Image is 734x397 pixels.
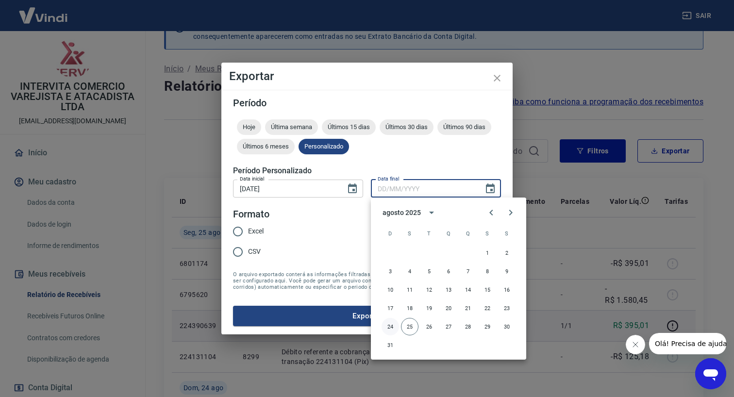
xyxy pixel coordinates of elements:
span: Personalizado [299,143,349,150]
button: 4 [401,263,418,280]
span: Excel [248,226,264,236]
h5: Período [233,98,501,108]
h4: Exportar [229,70,505,82]
span: Últimos 15 dias [322,123,376,131]
button: 27 [440,318,457,335]
button: 3 [382,263,399,280]
button: 13 [440,281,457,298]
input: DD/MM/YYYY [371,180,477,198]
label: Data final [378,175,400,182]
div: agosto 2025 [383,208,420,218]
span: Olá! Precisa de ajuda? [6,7,82,15]
button: 15 [479,281,496,298]
button: Exportar [233,306,501,326]
button: 30 [498,318,516,335]
iframe: Botão para abrir a janela de mensagens [695,358,726,389]
button: 26 [420,318,438,335]
div: Últimos 90 dias [437,119,491,135]
h5: Período Personalizado [233,166,501,176]
span: sexta-feira [479,224,496,243]
button: Choose date [481,179,500,198]
div: Última semana [265,119,318,135]
span: quarta-feira [440,224,457,243]
legend: Formato [233,207,269,221]
span: Últimos 6 meses [237,143,295,150]
button: calendar view is open, switch to year view [423,204,440,221]
button: Next month [501,203,520,222]
span: O arquivo exportado conterá as informações filtradas na tela anterior com exceção do período que ... [233,271,501,290]
button: 28 [459,318,477,335]
button: 5 [420,263,438,280]
iframe: Mensagem da empresa [649,333,726,354]
button: 22 [479,299,496,317]
button: 31 [382,336,399,354]
div: Últimos 15 dias [322,119,376,135]
button: 8 [479,263,496,280]
span: Últimos 30 dias [380,123,434,131]
input: DD/MM/YYYY [233,180,339,198]
button: 16 [498,281,516,298]
button: 29 [479,318,496,335]
button: 11 [401,281,418,298]
button: 17 [382,299,399,317]
span: Últimos 90 dias [437,123,491,131]
button: 20 [440,299,457,317]
button: 25 [401,318,418,335]
button: Choose date, selected date is 22 de ago de 2025 [343,179,362,198]
span: Hoje [237,123,261,131]
span: segunda-feira [401,224,418,243]
div: Hoje [237,119,261,135]
span: Última semana [265,123,318,131]
button: Previous month [482,203,501,222]
span: terça-feira [420,224,438,243]
button: 6 [440,263,457,280]
button: 12 [420,281,438,298]
span: domingo [382,224,399,243]
label: Data inicial [240,175,265,182]
span: sábado [498,224,516,243]
div: Últimos 6 meses [237,139,295,154]
span: quinta-feira [459,224,477,243]
button: 21 [459,299,477,317]
button: 9 [498,263,516,280]
button: 24 [382,318,399,335]
button: 10 [382,281,399,298]
span: CSV [248,247,261,257]
button: 14 [459,281,477,298]
iframe: Fechar mensagem [626,335,645,354]
button: 7 [459,263,477,280]
button: close [485,66,509,90]
button: 18 [401,299,418,317]
button: 19 [420,299,438,317]
button: 2 [498,244,516,262]
button: 23 [498,299,516,317]
button: 1 [479,244,496,262]
div: Últimos 30 dias [380,119,434,135]
div: Personalizado [299,139,349,154]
